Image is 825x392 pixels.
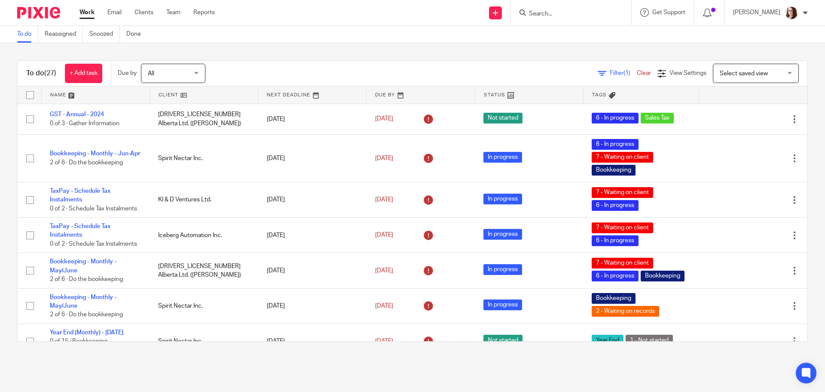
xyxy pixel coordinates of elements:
span: 6 - In progress [592,200,639,211]
span: Select saved view [720,71,768,77]
span: 6 - In progress [592,139,639,150]
td: [DATE] [258,182,367,217]
span: 7 - Waiting on client [592,222,653,233]
span: Get Support [652,9,685,15]
a: Snoozed [89,26,120,43]
a: Team [166,8,180,17]
p: [PERSON_NAME] [733,8,780,17]
td: Spirit Nectar Inc. [150,324,258,359]
span: 0 of 2 · Schedule Tax Instalments [50,241,137,247]
span: 2 of 6 · Do the bookkeeping [50,160,123,166]
span: Not started [483,113,522,123]
span: [DATE] [375,338,393,344]
span: (1) [623,70,630,76]
a: To do [17,26,38,43]
span: 2 of 6 · Do the bookkeeping [50,312,123,318]
span: Bookkeeping [641,271,684,281]
td: [DATE] [258,288,367,324]
td: Iceberg Automation Inc. [150,218,258,253]
span: 7 - Waiting on client [592,187,653,198]
span: In progress [483,229,522,240]
a: Bookkeeping - Monthly - May/June [50,294,116,309]
td: [DATE] [258,104,367,134]
td: [DRIVERS_LICENSE_NUMBER] Alberta Ltd. ([PERSON_NAME]) [150,104,258,134]
span: All [148,71,154,77]
span: [DATE] [375,232,393,238]
span: [DATE] [375,155,393,161]
td: KI & D Ventures Ltd. [150,182,258,217]
span: 2 of 6 · Do the bookkeeping [50,276,123,282]
span: Tags [592,93,607,97]
a: Clients [134,8,153,17]
span: In progress [483,152,522,163]
span: Sales Tax [641,113,674,123]
td: [DATE] [258,324,367,359]
span: In progress [483,194,522,204]
span: Bookkeeping [592,165,636,176]
a: Bookkeeping - Monthly - May/June [50,259,116,273]
span: 7 - Waiting on client [592,152,653,163]
span: 6 - In progress [592,113,639,123]
span: [DATE] [375,197,393,203]
span: 6 - In progress [592,271,639,281]
img: Kelsey%20Website-compressed%20Resized.jpg [785,6,798,20]
span: [DATE] [375,268,393,274]
a: Reports [193,8,215,17]
span: Year End [592,335,623,346]
a: Bookkeeping - Monthly - Jun-Apr [50,151,140,157]
span: Filter [610,70,637,76]
span: 6 - In progress [592,235,639,246]
a: Done [126,26,147,43]
a: Email [107,8,122,17]
span: 0 of 2 · Schedule Tax Instalments [50,206,137,212]
span: [DATE] [375,116,393,122]
span: 0 of 15 · Bookkeeping Completed? [50,338,107,353]
span: 7 - Waiting on client [592,258,653,269]
span: [DATE] [375,303,393,309]
a: TaxPay - Schedule Tax Instalments [50,223,110,238]
span: (27) [44,70,56,77]
input: Search [528,10,605,18]
span: 1 - Not started [626,335,673,346]
h1: To do [26,69,56,78]
td: [DATE] [258,218,367,253]
span: 2 - Waiting on records [592,306,659,317]
td: Spirit Nectar Inc. [150,134,258,182]
a: TaxPay - Schedule Tax Instalments [50,188,110,203]
span: Bookkeeping [592,293,636,304]
a: Reassigned [45,26,83,43]
p: Due by [118,69,137,77]
a: Clear [637,70,651,76]
a: Work [79,8,95,17]
td: Spirit Nectar Inc. [150,288,258,324]
td: [DATE] [258,253,367,288]
img: Pixie [17,7,60,19]
td: [DRIVERS_LICENSE_NUMBER] Alberta Ltd. ([PERSON_NAME]) [150,253,258,288]
td: [DATE] [258,134,367,182]
span: View Settings [669,70,706,76]
span: In progress [483,264,522,275]
span: In progress [483,299,522,310]
a: + Add task [65,64,102,83]
span: 0 of 3 · Gather Information [50,120,119,127]
a: Year End (Monthly) - [DATE] [50,330,123,336]
a: GST - Annual - 2024 [50,111,104,117]
span: Not started [483,335,522,346]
